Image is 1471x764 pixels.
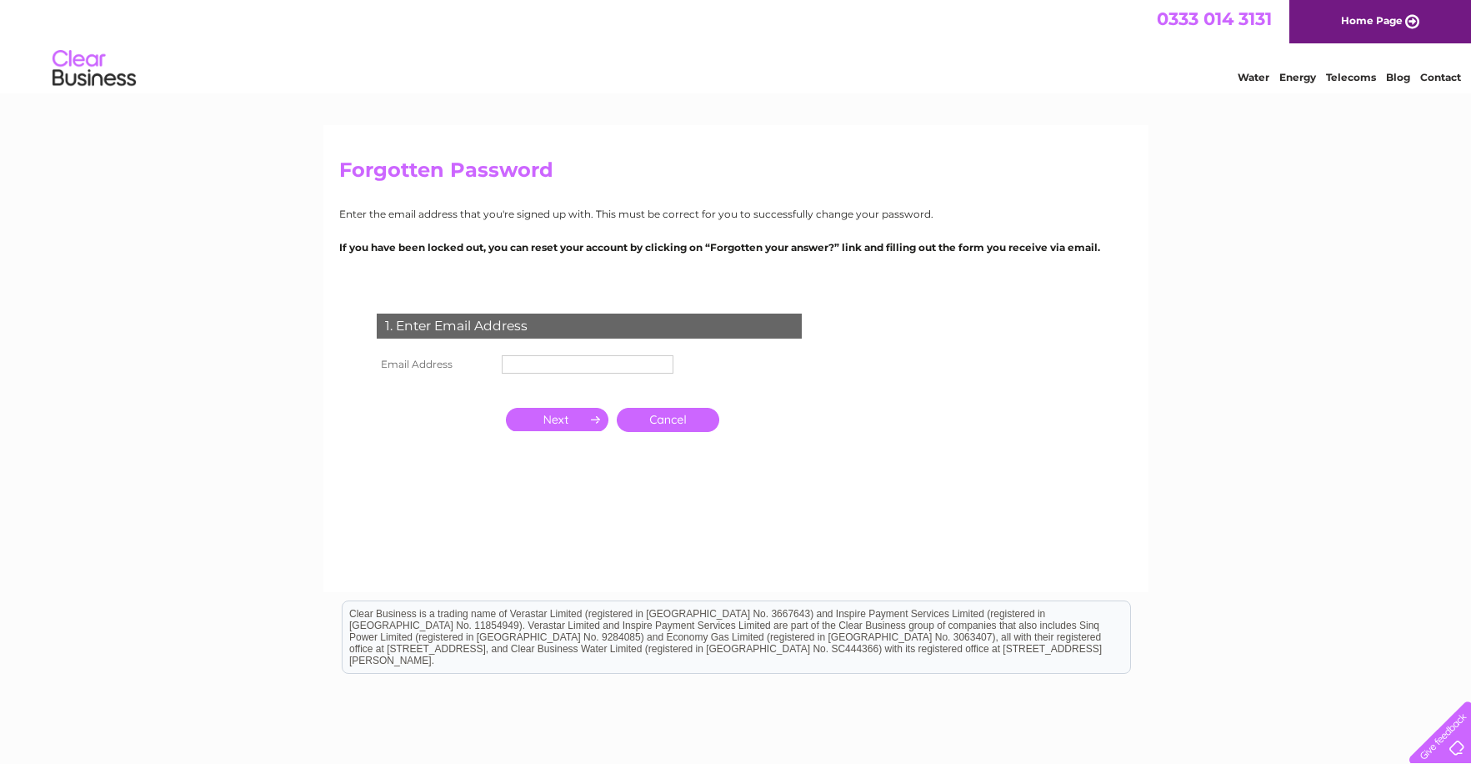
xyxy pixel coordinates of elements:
th: Email Address [373,351,498,378]
p: If you have been locked out, you can reset your account by clicking on “Forgotten your answer?” l... [339,239,1133,255]
a: Cancel [617,408,719,432]
img: logo.png [52,43,137,94]
a: Water [1238,71,1269,83]
a: Energy [1279,71,1316,83]
h2: Forgotten Password [339,158,1133,190]
div: 1. Enter Email Address [377,314,802,339]
a: Contact [1420,71,1461,83]
a: 0333 014 3131 [1157,8,1272,29]
p: Enter the email address that you're signed up with. This must be correct for you to successfully ... [339,206,1133,222]
div: Clear Business is a trading name of Verastar Limited (registered in [GEOGRAPHIC_DATA] No. 3667643... [343,9,1130,81]
a: Telecoms [1326,71,1376,83]
a: Blog [1386,71,1410,83]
